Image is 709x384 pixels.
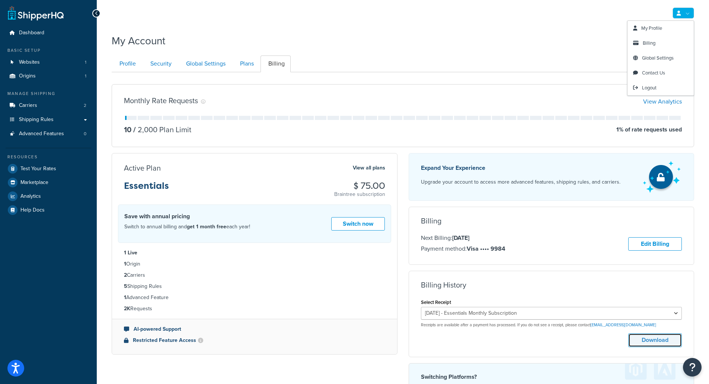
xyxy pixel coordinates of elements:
span: / [133,124,136,135]
a: Profile [112,55,142,72]
a: Advanced Features 0 [6,127,91,141]
a: Test Your Rates [6,162,91,175]
a: View all plans [353,163,385,173]
span: Marketplace [20,180,48,186]
p: 1 % of rate requests used [616,124,682,135]
li: Restricted Feature Access [124,336,385,345]
strong: get 1 month free [187,223,226,231]
a: Billing [627,36,694,51]
a: Contact Us [627,66,694,80]
span: Origins [19,73,36,79]
span: Analytics [20,193,41,200]
li: Advanced Features [6,127,91,141]
div: Manage Shipping [6,91,91,97]
span: Help Docs [20,207,45,213]
strong: 1 [124,260,126,268]
li: Websites [6,55,91,69]
li: Origins [6,69,91,83]
strong: 1 Live [124,249,137,257]
a: Help Docs [6,203,91,217]
li: Origin [124,260,385,268]
span: 1 [85,59,86,66]
p: Receipts are available after a payment has processed. If you do not see a receipt, please contact [421,322,682,328]
h3: Active Plan [124,164,161,172]
label: Select Receipt [421,299,451,305]
a: Switch now [331,217,385,231]
div: Basic Setup [6,47,91,54]
a: Origins 1 [6,69,91,83]
span: 2 [84,102,86,109]
h3: $ 75.00 [334,181,385,191]
span: My Profile [641,25,662,32]
li: Shipping Rules [124,282,385,291]
li: Carriers [124,271,385,279]
strong: 2K [124,305,130,312]
strong: [DATE] [452,234,469,242]
a: Dashboard [6,26,91,40]
h3: Billing History [421,281,466,289]
span: 1 [85,73,86,79]
h3: Monthly Rate Requests [124,96,198,105]
a: Plans [232,55,260,72]
p: 2,000 Plan Limit [131,124,191,135]
a: Logout [627,80,694,95]
li: AI-powered Support [124,325,385,333]
span: Advanced Features [19,131,64,137]
a: Shipping Rules [6,113,91,127]
span: Contact Us [642,69,665,76]
p: Upgrade your account to access more advanced features, shipping rules, and carriers. [421,177,620,187]
p: Payment method: [421,244,505,254]
a: ShipperHQ Home [8,6,64,20]
h3: Essentials [124,181,169,197]
a: View Analytics [643,97,682,106]
button: Open Resource Center [683,358,702,377]
span: Carriers [19,102,37,109]
span: Billing [643,39,655,47]
p: Expand Your Experience [421,163,620,173]
span: Shipping Rules [19,117,54,123]
li: Advanced Feature [124,293,385,302]
a: [EMAIL_ADDRESS][DOMAIN_NAME] [591,322,656,328]
span: Dashboard [19,30,44,36]
p: 10 [124,124,131,135]
h4: Switching Platforms? [421,372,682,381]
p: Braintree subscription [334,191,385,198]
a: Analytics [6,190,91,203]
strong: 1 [124,293,126,301]
span: Test Your Rates [20,166,56,172]
strong: 2 [124,271,127,279]
h4: Save with annual pricing [124,212,250,221]
button: Download [628,333,682,347]
strong: 5 [124,282,127,290]
a: Websites 1 [6,55,91,69]
li: My Profile [627,21,694,36]
span: 0 [84,131,86,137]
h3: Billing [421,217,441,225]
a: Carriers 2 [6,99,91,112]
li: Requests [124,305,385,313]
a: Expand Your Experience Upgrade your account to access more advanced features, shipping rules, and... [409,153,694,201]
p: Next Billing: [421,233,505,243]
span: Websites [19,59,40,66]
strong: Visa •••• 9984 [467,244,505,253]
p: Switch to annual billing and each year! [124,222,250,232]
li: Carriers [6,99,91,112]
h1: My Account [112,34,165,48]
a: Edit Billing [628,237,682,251]
a: Global Settings [178,55,231,72]
span: Global Settings [642,54,674,61]
a: Marketplace [6,176,91,189]
a: Security [143,55,178,72]
span: Logout [642,84,657,91]
a: Global Settings [627,51,694,66]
